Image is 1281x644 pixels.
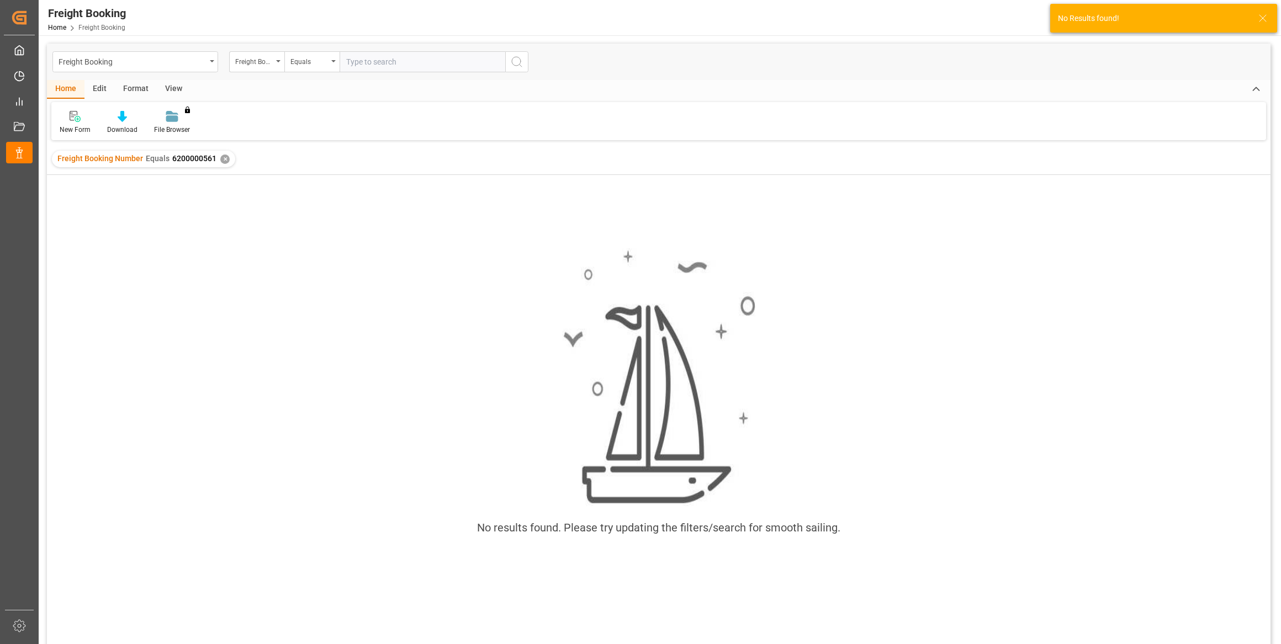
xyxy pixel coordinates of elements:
[562,248,755,506] img: smooth_sailing.jpeg
[172,154,216,163] span: 6200000561
[107,125,137,135] div: Download
[235,54,273,67] div: Freight Booking Number
[48,5,126,22] div: Freight Booking
[48,24,66,31] a: Home
[115,80,157,99] div: Format
[477,519,840,536] div: No results found. Please try updating the filters/search for smooth sailing.
[84,80,115,99] div: Edit
[146,154,170,163] span: Equals
[284,51,340,72] button: open menu
[229,51,284,72] button: open menu
[505,51,528,72] button: search button
[340,51,505,72] input: Type to search
[57,154,143,163] span: Freight Booking Number
[47,80,84,99] div: Home
[60,125,91,135] div: New Form
[59,54,206,68] div: Freight Booking
[220,155,230,164] div: ✕
[157,80,190,99] div: View
[52,51,218,72] button: open menu
[1058,13,1248,24] div: No Results found!
[290,54,328,67] div: Equals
